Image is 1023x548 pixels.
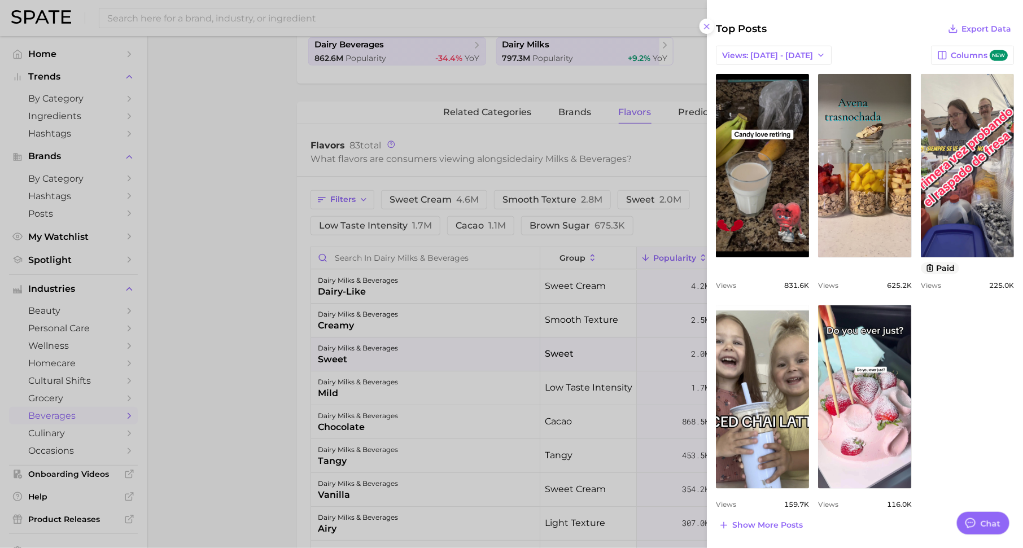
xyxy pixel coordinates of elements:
[818,281,838,290] span: Views
[989,281,1014,290] span: 225.0k
[921,262,960,274] button: paid
[887,281,912,290] span: 625.2k
[945,21,1014,37] button: Export Data
[961,24,1011,34] span: Export Data
[716,21,767,37] span: Top Posts
[887,500,912,508] span: 116.0k
[716,518,806,533] button: Show more posts
[921,281,941,290] span: Views
[732,521,803,531] span: Show more posts
[784,281,809,290] span: 831.6k
[784,500,809,508] span: 159.7k
[716,281,736,290] span: Views
[931,46,1014,65] button: Columnsnew
[722,51,813,60] span: Views: [DATE] - [DATE]
[990,50,1008,61] span: new
[951,50,1008,61] span: Columns
[818,500,838,508] span: Views
[716,500,736,508] span: Views
[716,46,832,65] button: Views: [DATE] - [DATE]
